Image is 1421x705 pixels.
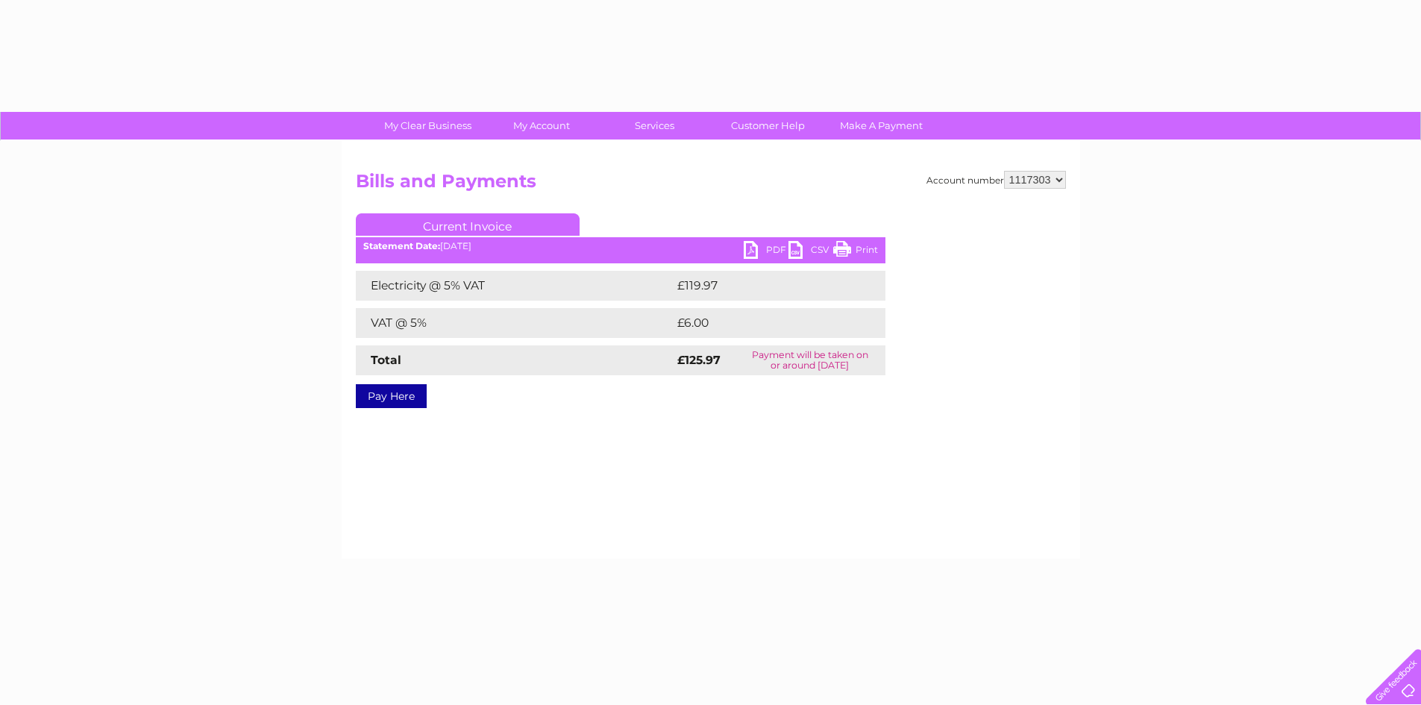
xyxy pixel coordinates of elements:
td: Electricity @ 5% VAT [356,271,674,301]
td: Payment will be taken on or around [DATE] [735,345,885,375]
a: CSV [788,241,833,263]
a: PDF [744,241,788,263]
h2: Bills and Payments [356,171,1066,199]
div: [DATE] [356,241,885,251]
a: Pay Here [356,384,427,408]
a: Make A Payment [820,112,943,140]
td: VAT @ 5% [356,308,674,338]
a: Services [593,112,716,140]
td: £119.97 [674,271,857,301]
strong: Total [371,353,401,367]
a: Print [833,241,878,263]
a: Current Invoice [356,213,580,236]
a: Customer Help [706,112,829,140]
a: My Clear Business [366,112,489,140]
b: Statement Date: [363,240,440,251]
td: £6.00 [674,308,851,338]
a: My Account [480,112,603,140]
strong: £125.97 [677,353,721,367]
div: Account number [926,171,1066,189]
